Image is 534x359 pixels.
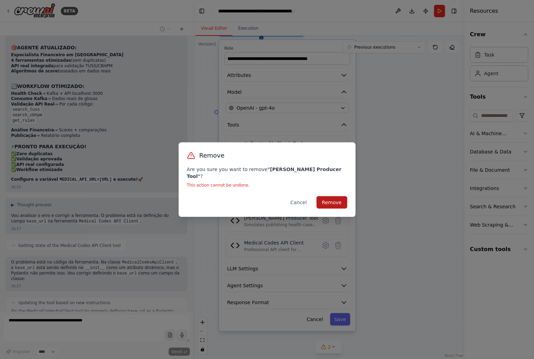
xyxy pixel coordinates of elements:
strong: " [PERSON_NAME] Producer Tool " [187,167,341,179]
p: Are you sure you want to remove ? [187,166,347,180]
button: Cancel [285,196,312,209]
h3: Remove [199,151,225,160]
p: This action cannot be undone. [187,182,347,188]
button: Remove [317,196,347,209]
